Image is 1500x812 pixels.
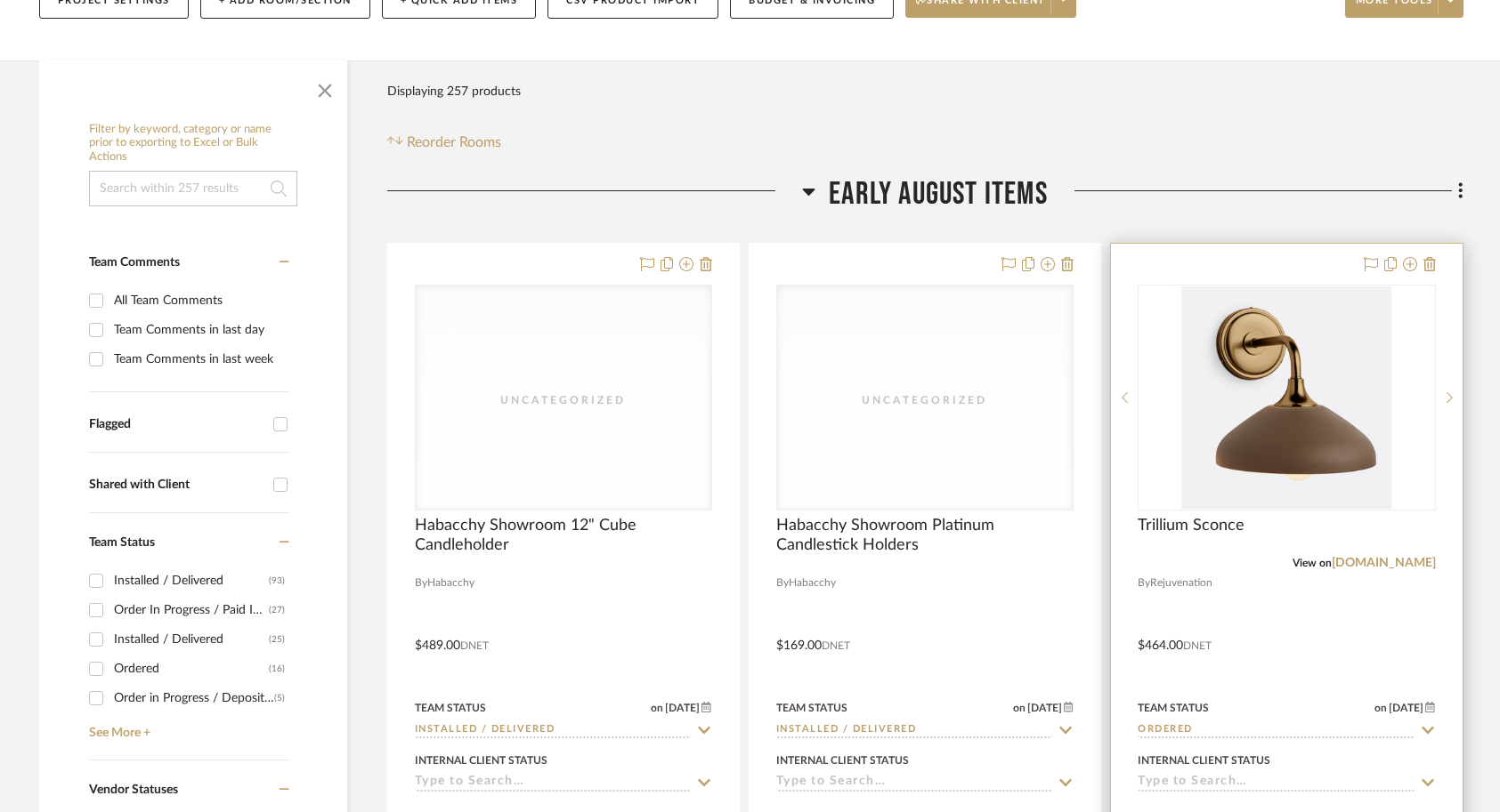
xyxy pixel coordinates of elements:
[777,285,1073,510] div: 0
[89,256,180,269] span: Team Comments
[1150,575,1212,591] span: Rejuvenation
[776,575,789,591] span: By
[114,625,269,654] div: Installed / Delivered
[114,286,285,315] div: All Team Comments
[1138,775,1414,792] input: Type to Search…
[114,684,274,712] div: Order in Progress / Deposit Paid / Balance due
[776,775,1052,792] input: Type to Search…
[1138,722,1414,739] input: Type to Search…
[114,567,269,595] div: Installed / Delivered
[836,391,1014,409] div: Uncategorized
[387,132,502,153] button: Reorder Rooms
[776,516,1074,555] span: Habacchy Showroom Platinum Candlestick Holders
[1138,575,1150,591] span: By
[1139,285,1434,510] div: 1
[1138,516,1245,535] span: Trillium Sconce
[387,74,521,109] div: Displaying 257 products
[274,684,285,712] div: (5)
[89,417,264,432] div: Flagged
[663,702,701,714] span: [DATE]
[415,752,547,768] div: Internal Client Status
[407,132,501,153] span: Reorder Rooms
[269,625,285,654] div: (25)
[1374,703,1387,713] span: on
[415,516,712,555] span: Habacchy Showroom 12" Cube Candleholder
[776,752,909,768] div: Internal Client Status
[85,712,289,741] a: See More +
[1387,702,1425,714] span: [DATE]
[89,784,178,796] span: Vendor Statuses
[114,316,285,344] div: Team Comments in last day
[415,700,486,716] div: Team Status
[1026,702,1064,714] span: [DATE]
[269,596,285,624] div: (27)
[89,536,155,549] span: Team Status
[776,700,847,716] div: Team Status
[269,655,285,683] div: (16)
[1293,558,1332,568] span: View on
[114,655,269,683] div: Ordered
[427,575,474,591] span: Habacchy
[1138,700,1209,716] div: Team Status
[89,171,297,206] input: Search within 257 results
[829,175,1048,213] span: Early August Items
[114,596,269,624] div: Order In Progress / Paid In Full w/ Freight, No Balance due
[651,703,663,713] span: on
[415,775,691,792] input: Type to Search…
[415,575,427,591] span: By
[114,345,285,374] div: Team Comments in last week
[89,123,297,165] h6: Filter by keyword, category or name prior to exporting to Excel or Bulk Actions
[1138,752,1270,768] div: Internal Client Status
[307,69,343,105] button: Close
[1181,286,1391,509] img: Trillium Sconce
[89,478,264,493] div: Shared with Client
[789,575,836,591] span: Habacchy
[776,722,1052,739] input: Type to Search…
[415,722,691,739] input: Type to Search…
[1332,557,1436,569] a: [DOMAIN_NAME]
[474,391,653,409] div: Uncategorized
[269,567,285,595] div: (93)
[1013,703,1026,713] span: on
